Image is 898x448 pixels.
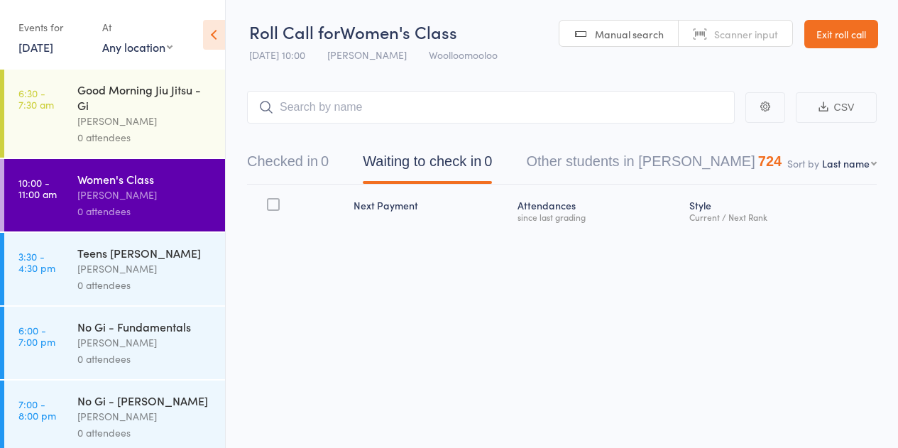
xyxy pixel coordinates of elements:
[247,146,329,184] button: Checked in0
[787,156,819,170] label: Sort by
[18,87,54,110] time: 6:30 - 7:30 am
[4,307,225,379] a: 6:00 -7:00 pmNo Gi - Fundamentals[PERSON_NAME]0 attendees
[595,27,664,41] span: Manual search
[484,153,492,169] div: 0
[77,187,213,203] div: [PERSON_NAME]
[77,334,213,351] div: [PERSON_NAME]
[77,425,213,441] div: 0 attendees
[526,146,782,184] button: Other students in [PERSON_NAME]724
[796,92,877,123] button: CSV
[363,146,492,184] button: Waiting to check in0
[77,408,213,425] div: [PERSON_NAME]
[77,82,213,113] div: Good Morning Jiu Jitsu - Gi
[18,324,55,347] time: 6:00 - 7:00 pm
[77,203,213,219] div: 0 attendees
[77,129,213,146] div: 0 attendees
[102,39,173,55] div: Any location
[18,16,88,39] div: Events for
[822,156,870,170] div: Last name
[804,20,878,48] a: Exit roll call
[4,159,225,231] a: 10:00 -11:00 amWomen's Class[PERSON_NAME]0 attendees
[77,277,213,293] div: 0 attendees
[18,177,57,200] time: 10:00 - 11:00 am
[77,113,213,129] div: [PERSON_NAME]
[321,153,329,169] div: 0
[77,245,213,261] div: Teens [PERSON_NAME]
[348,191,512,229] div: Next Payment
[429,48,498,62] span: Woolloomooloo
[249,20,340,43] span: Roll Call for
[340,20,457,43] span: Women's Class
[518,212,678,222] div: since last grading
[327,48,407,62] span: [PERSON_NAME]
[4,233,225,305] a: 3:30 -4:30 pmTeens [PERSON_NAME][PERSON_NAME]0 attendees
[247,91,735,124] input: Search by name
[102,16,173,39] div: At
[77,261,213,277] div: [PERSON_NAME]
[714,27,778,41] span: Scanner input
[758,153,782,169] div: 724
[18,251,55,273] time: 3:30 - 4:30 pm
[512,191,684,229] div: Atten­dances
[77,171,213,187] div: Women's Class
[18,39,53,55] a: [DATE]
[249,48,305,62] span: [DATE] 10:00
[689,212,871,222] div: Current / Next Rank
[77,393,213,408] div: No Gi - [PERSON_NAME]
[4,70,225,158] a: 6:30 -7:30 amGood Morning Jiu Jitsu - Gi[PERSON_NAME]0 attendees
[77,319,213,334] div: No Gi - Fundamentals
[684,191,877,229] div: Style
[18,398,56,421] time: 7:00 - 8:00 pm
[77,351,213,367] div: 0 attendees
